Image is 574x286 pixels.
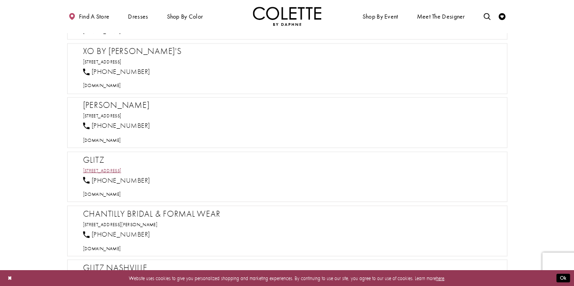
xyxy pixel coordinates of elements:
[83,175,150,184] a: [PHONE_NUMBER]
[83,82,121,88] a: Opens in new tab
[253,7,322,26] img: Colette by Daphne
[83,191,121,197] a: Opens in new tab
[83,221,157,227] a: Opens in new tab
[83,100,498,111] h2: [PERSON_NAME]
[83,82,121,88] span: [DOMAIN_NAME]
[497,7,507,26] a: Check Wishlist
[79,13,110,20] span: Find a store
[361,7,400,26] span: Shop By Event
[436,275,444,281] a: here
[83,113,122,119] a: Opens in new tab
[83,67,150,76] a: [PHONE_NUMBER]
[92,121,150,130] span: [PHONE_NUMBER]
[83,229,150,238] a: [PHONE_NUMBER]
[83,29,121,34] a: Opens in new tab
[67,7,111,26] a: Find a store
[83,46,498,57] h2: XO by [PERSON_NAME]'s
[83,208,498,219] h2: Chantilly Bridal & Formal Wear
[126,7,150,26] span: Dresses
[92,67,150,76] span: [PHONE_NUMBER]
[92,229,150,238] span: [PHONE_NUMBER]
[167,13,203,20] span: Shop by color
[49,273,525,282] p: Website uses cookies to give you personalized shopping and marketing experiences. By continuing t...
[482,7,492,26] a: Toggle search
[83,121,150,130] a: [PHONE_NUMBER]
[83,262,498,273] h2: Glitz Nashville
[83,137,121,143] span: [DOMAIN_NAME]
[253,7,322,26] a: Visit Home Page
[83,167,122,173] a: Opens in new tab
[83,59,122,65] a: Opens in new tab
[363,13,398,20] span: Shop By Event
[83,191,121,197] span: [DOMAIN_NAME]
[83,29,121,34] span: [DOMAIN_NAME]
[92,175,150,184] span: [PHONE_NUMBER]
[83,155,498,165] h2: Glitz
[417,13,465,20] span: Meet the designer
[128,13,148,20] span: Dresses
[415,7,467,26] a: Meet the designer
[4,272,15,284] button: Close Dialog
[83,245,121,251] span: [DOMAIN_NAME]
[83,137,121,143] a: Opens in new tab
[83,245,121,251] a: Opens in new tab
[556,274,570,282] button: Submit Dialog
[165,7,205,26] span: Shop by color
